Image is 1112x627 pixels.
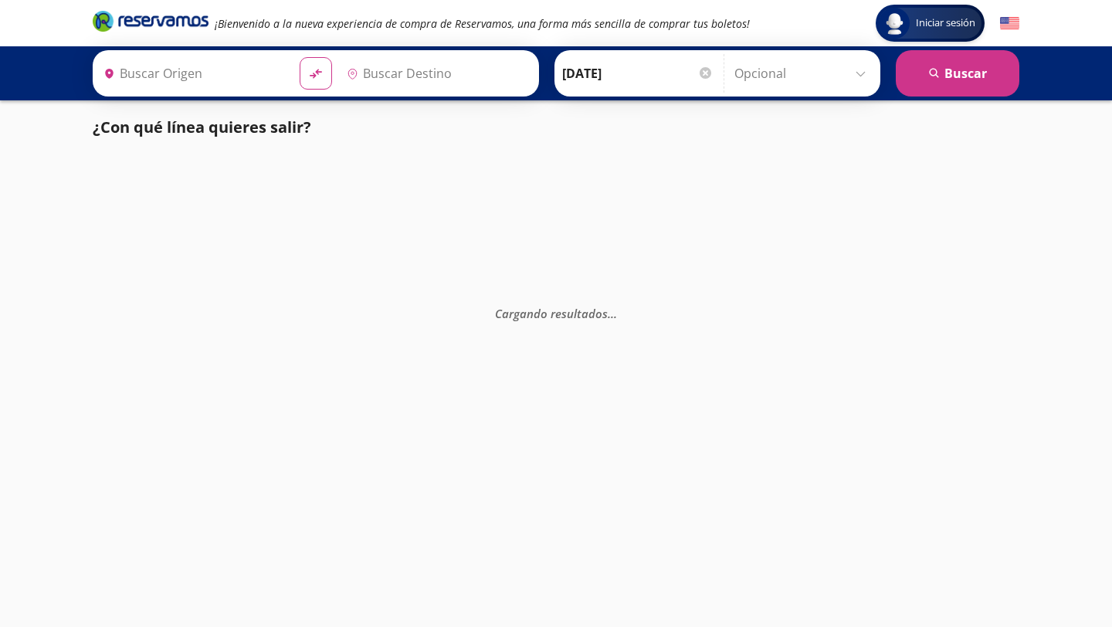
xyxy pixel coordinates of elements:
span: . [608,306,611,321]
i: Brand Logo [93,9,208,32]
button: Buscar [896,50,1019,97]
p: ¿Con qué línea quieres salir? [93,116,311,139]
span: . [614,306,617,321]
em: Cargando resultados [495,306,617,321]
em: ¡Bienvenido a la nueva experiencia de compra de Reservamos, una forma más sencilla de comprar tus... [215,16,750,31]
span: . [611,306,614,321]
button: English [1000,14,1019,33]
input: Buscar Destino [341,54,531,93]
input: Elegir Fecha [562,54,714,93]
a: Brand Logo [93,9,208,37]
span: Iniciar sesión [910,15,981,31]
input: Opcional [734,54,873,93]
input: Buscar Origen [97,54,287,93]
